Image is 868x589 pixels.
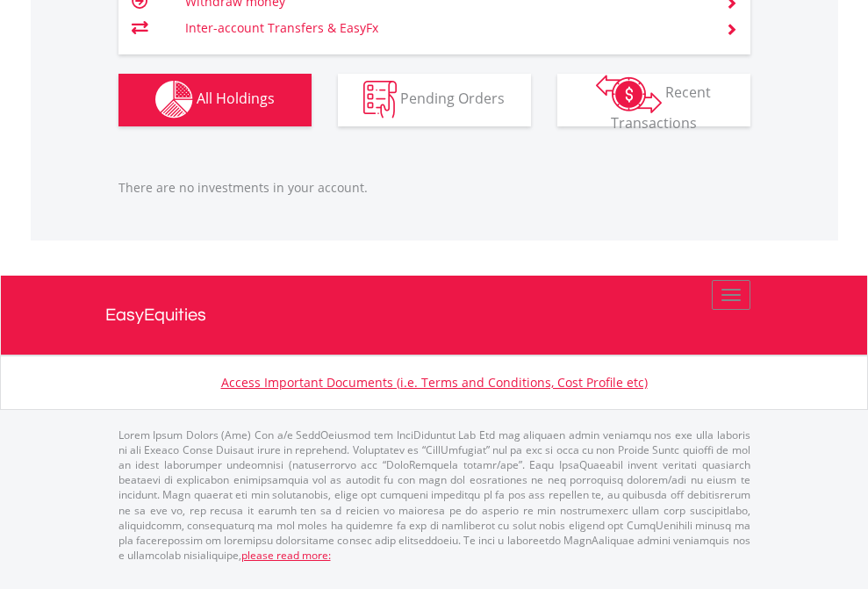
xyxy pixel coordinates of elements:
img: transactions-zar-wht.png [596,75,662,113]
span: Pending Orders [400,89,505,108]
span: Recent Transactions [611,83,712,133]
span: All Holdings [197,89,275,108]
button: All Holdings [118,74,312,126]
img: pending_instructions-wht.png [363,81,397,119]
button: Pending Orders [338,74,531,126]
p: Lorem Ipsum Dolors (Ame) Con a/e SeddOeiusmod tem InciDiduntut Lab Etd mag aliquaen admin veniamq... [118,427,750,563]
a: please read more: [241,548,331,563]
td: Inter-account Transfers & EasyFx [185,15,704,41]
a: EasyEquities [105,276,764,355]
a: Access Important Documents (i.e. Terms and Conditions, Cost Profile etc) [221,374,648,391]
p: There are no investments in your account. [118,179,750,197]
button: Recent Transactions [557,74,750,126]
img: holdings-wht.png [155,81,193,119]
